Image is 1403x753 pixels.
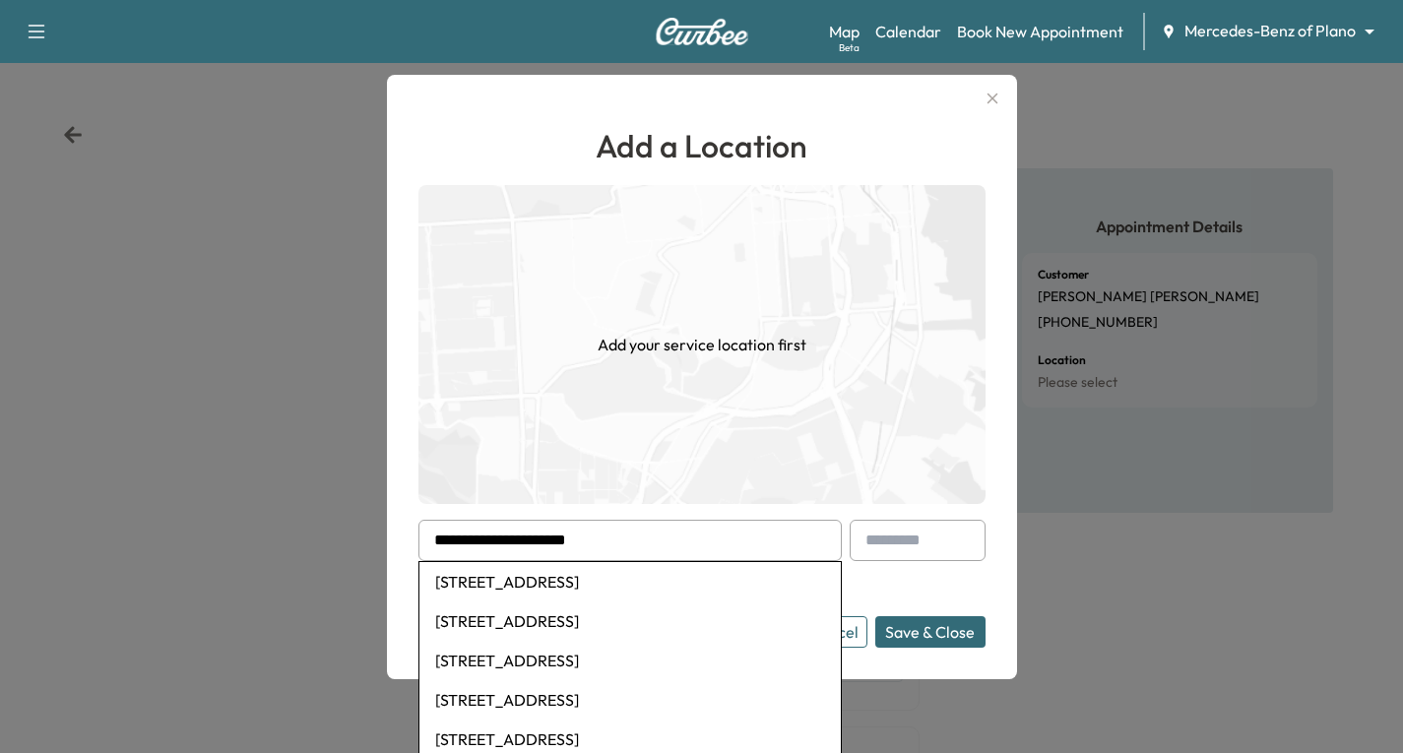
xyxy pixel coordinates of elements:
h1: Add a Location [418,122,986,169]
a: Book New Appointment [957,20,1123,43]
li: [STREET_ADDRESS] [419,641,841,680]
img: empty-map-CL6vilOE.png [418,185,986,504]
div: Beta [839,40,860,55]
img: Curbee Logo [655,18,749,45]
li: [STREET_ADDRESS] [419,601,841,641]
li: [STREET_ADDRESS] [419,680,841,720]
li: [STREET_ADDRESS] [419,562,841,601]
a: Calendar [875,20,941,43]
button: Save & Close [875,616,986,648]
a: MapBeta [829,20,860,43]
h1: Add your service location first [598,333,806,356]
span: Mercedes-Benz of Plano [1184,20,1356,42]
